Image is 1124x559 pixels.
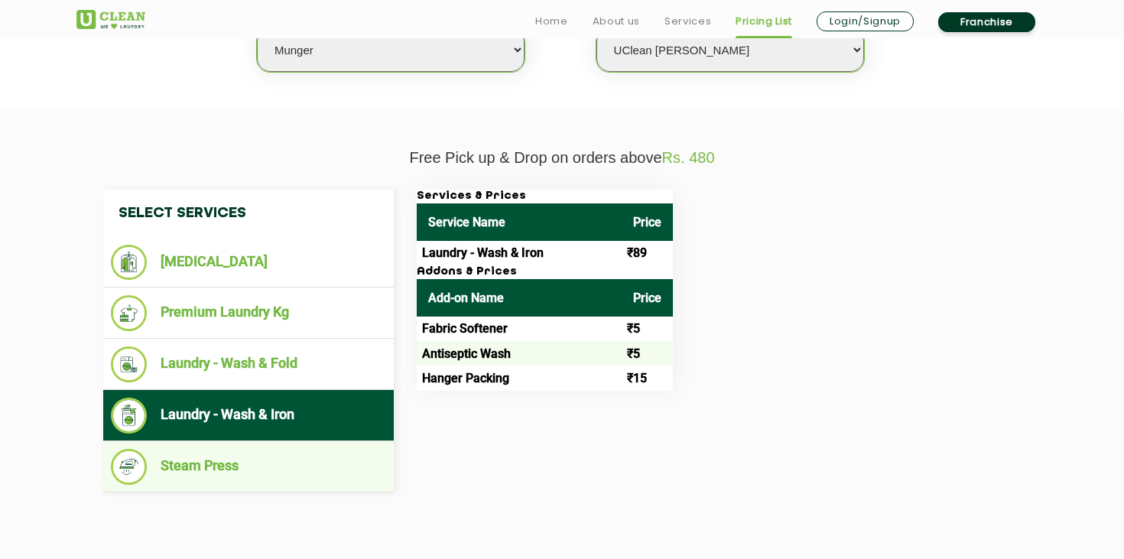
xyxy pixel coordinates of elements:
[111,449,386,485] li: Steam Press
[622,241,673,265] td: ₹89
[76,149,1048,167] p: Free Pick up & Drop on orders above
[535,12,568,31] a: Home
[736,12,792,31] a: Pricing List
[817,11,914,31] a: Login/Signup
[111,449,147,485] img: Steam Press
[417,317,622,341] td: Fabric Softener
[111,398,147,434] img: Laundry - Wash & Iron
[664,12,711,31] a: Services
[417,190,673,203] h3: Services & Prices
[417,203,622,241] th: Service Name
[622,341,673,366] td: ₹5
[111,245,147,280] img: Dry Cleaning
[622,317,673,341] td: ₹5
[103,190,394,237] h4: Select Services
[76,10,145,29] img: UClean Laundry and Dry Cleaning
[662,149,715,166] span: Rs. 480
[593,12,640,31] a: About us
[622,366,673,390] td: ₹15
[111,295,147,331] img: Premium Laundry Kg
[111,398,386,434] li: Laundry - Wash & Iron
[622,279,673,317] th: Price
[417,279,622,317] th: Add-on Name
[417,241,622,265] td: Laundry - Wash & Iron
[417,366,622,390] td: Hanger Packing
[111,346,386,382] li: Laundry - Wash & Fold
[111,295,386,331] li: Premium Laundry Kg
[622,203,673,241] th: Price
[111,245,386,280] li: [MEDICAL_DATA]
[417,341,622,366] td: Antiseptic Wash
[111,346,147,382] img: Laundry - Wash & Fold
[417,265,673,279] h3: Addons & Prices
[938,12,1035,32] a: Franchise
